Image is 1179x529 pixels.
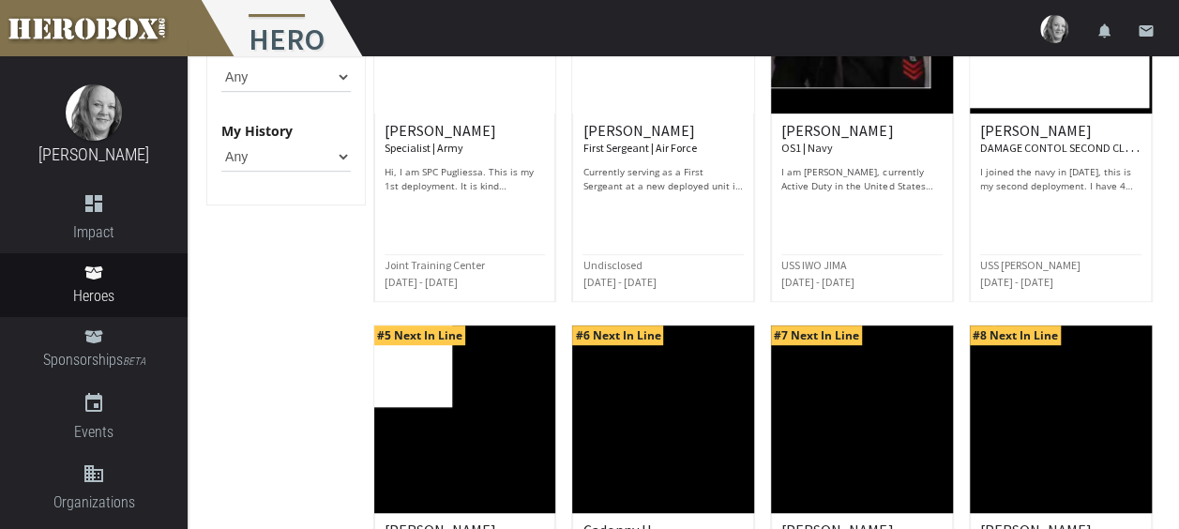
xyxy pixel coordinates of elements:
[582,141,696,155] small: First Sergeant | Air Force
[781,275,854,289] small: [DATE] - [DATE]
[38,144,149,164] a: [PERSON_NAME]
[781,165,943,193] p: I am [PERSON_NAME], currently Active Duty in the United States Navy and also currently deployed o...
[221,120,293,142] label: My History
[1096,23,1113,39] i: notifications
[980,137,1174,156] small: DAMAGE CONTOL SECOND CLASS | Navy
[781,123,943,156] h6: [PERSON_NAME]
[385,165,546,193] p: Hi, I am SPC Pugliessa. This is my 1st deployment. It is kind challenging to be far from my famil...
[385,141,463,155] small: Specialist | Army
[980,123,1141,156] h6: [PERSON_NAME]
[980,258,1081,272] small: USS [PERSON_NAME]
[1040,15,1068,43] img: user-image
[123,355,145,368] small: BETA
[572,325,663,345] span: #6 Next In Line
[385,123,546,156] h6: [PERSON_NAME]
[582,258,642,272] small: Undisclosed
[771,325,862,345] span: #7 Next In Line
[582,275,656,289] small: [DATE] - [DATE]
[1138,23,1155,39] i: email
[582,123,744,156] h6: [PERSON_NAME]
[385,258,485,272] small: Joint Training Center
[582,165,744,193] p: Currently serving as a First Sergeant at a new deployed unit in a new AOR, with out an establised...
[781,141,833,155] small: OS1 | Navy
[970,325,1061,345] span: #8 Next In Line
[781,258,847,272] small: USS IWO JIMA
[385,275,458,289] small: [DATE] - [DATE]
[980,165,1141,193] p: I joined the navy in [DATE], this is my second deployment. I have 4 younger siblings. I have a ca...
[980,275,1053,289] small: [DATE] - [DATE]
[66,84,122,141] img: image
[374,325,465,345] span: #5 Next In Line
